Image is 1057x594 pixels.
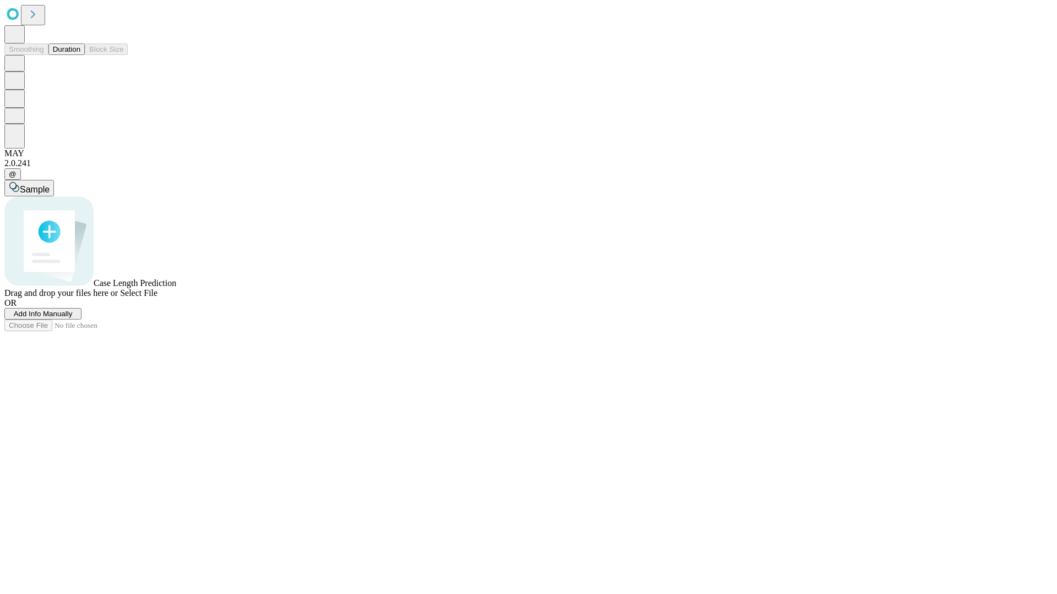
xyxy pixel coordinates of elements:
[120,288,157,298] span: Select File
[14,310,73,318] span: Add Info Manually
[9,170,17,178] span: @
[94,278,176,288] span: Case Length Prediction
[4,168,21,180] button: @
[4,43,48,55] button: Smoothing
[4,298,17,307] span: OR
[4,288,118,298] span: Drag and drop your files here or
[4,180,54,196] button: Sample
[48,43,85,55] button: Duration
[4,308,81,320] button: Add Info Manually
[4,148,1053,158] div: MAY
[20,185,50,194] span: Sample
[4,158,1053,168] div: 2.0.241
[85,43,128,55] button: Block Size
